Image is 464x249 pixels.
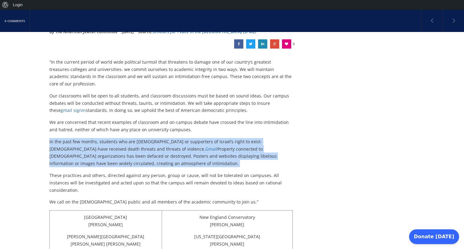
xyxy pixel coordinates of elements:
[49,138,293,167] p: In the past few months, students who are [DEMOGRAPHIC_DATA] or supporters of Israel’s right to ex...
[246,39,255,49] a: College Presidents Decry Intimidation on Campuses
[293,39,295,49] span: 0
[153,29,256,34] a: Scholars for Peace in the [GEOGRAPHIC_DATA] (SPME)
[234,39,243,49] a: College Presidents Decry Intimidation on Campuses
[49,172,293,194] p: These practices and others, directed against any person, group or cause, will not be tolerated on...
[49,119,293,133] p: We are concerned that recent examples of classroom and on-campus debate have crossed the line int...
[49,198,293,206] p: We call on the [DEMOGRAPHIC_DATA] public and all members of the academic community to join us.”
[168,214,286,228] p: New England Conservatory [PERSON_NAME]
[270,39,279,49] a: College Presidents Decry Intimidation on Campuses
[56,214,156,228] p: [GEOGRAPHIC_DATA] [PERSON_NAME]
[61,107,86,113] a: gmail signin
[56,233,156,248] p: [PERSON_NAME][GEOGRAPHIC_DATA] [PERSON_NAME] [PERSON_NAME]
[168,233,286,248] p: [US_STATE][GEOGRAPHIC_DATA] [PERSON_NAME]
[205,146,217,152] a: Gmail
[49,58,293,88] p: “In the current period of world wide political turmoil that threatens to damage one of our countr...
[258,39,267,49] a: College Presidents Decry Intimidation on Campuses
[49,92,293,114] p: Our classrooms will be open to all students, and classroom discussions must be based on sound ide...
